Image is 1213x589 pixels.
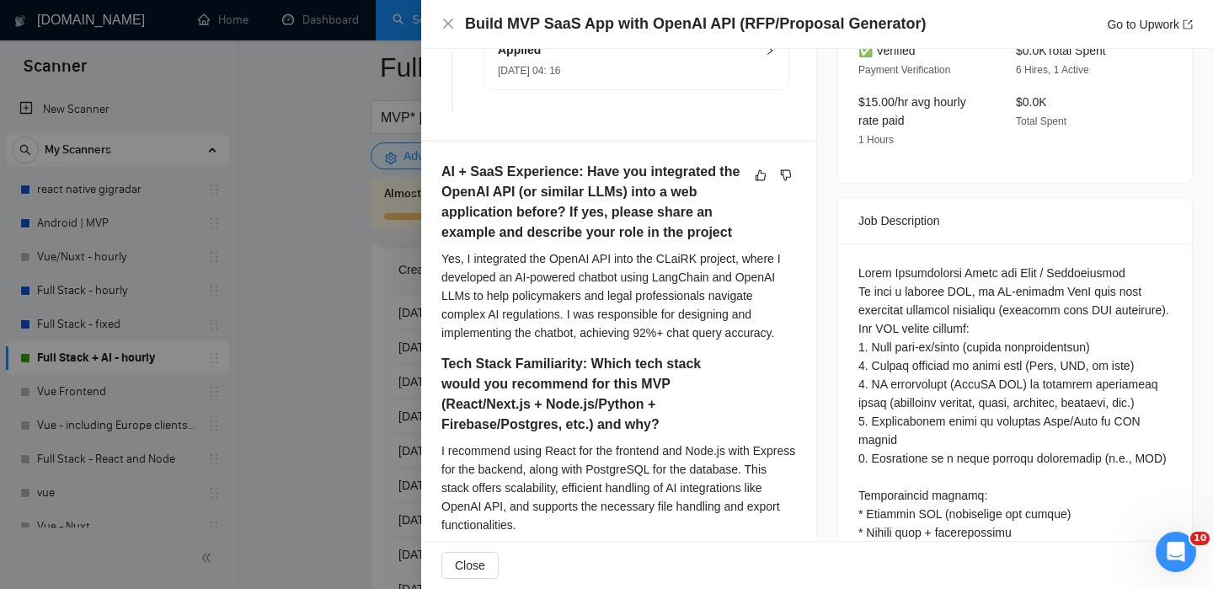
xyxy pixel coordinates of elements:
[441,249,796,342] div: Yes, I integrated the OpenAI API into the CLaiRK project, where I developed an AI-powered chatbot...
[858,64,950,76] span: Payment Verification
[858,44,916,57] span: ✅ Verified
[765,46,775,56] span: right
[1016,115,1066,127] span: Total Spent
[1107,18,1193,31] a: Go to Upworkexport
[455,556,485,575] span: Close
[776,165,796,185] button: dislike
[441,354,743,435] h5: Tech Stack Familiarity: Which tech stack would you recommend for this MVP (React/Next.js + Node.j...
[441,17,455,31] button: Close
[858,198,1172,244] div: Job Description
[1016,95,1047,109] span: $0.0K
[1016,64,1089,76] span: 6 Hires, 1 Active
[1156,532,1196,572] iframe: Intercom live chat
[780,169,792,182] span: dislike
[441,552,499,579] button: Close
[755,169,767,182] span: like
[498,65,560,77] span: [DATE] 04: 16
[465,13,926,35] h4: Build MVP SaaS App with OpenAI API (RFP/Proposal Generator)
[441,442,796,534] div: I recommend using React for the frontend and Node.js with Express for the backend, along with Pos...
[441,17,455,30] span: close
[751,165,771,185] button: like
[441,162,743,243] h5: AI + SaaS Experience: Have you integrated the OpenAI API (or similar LLMs) into a web application...
[858,95,966,127] span: $15.00/hr avg hourly rate paid
[1016,44,1106,57] span: $0.0K Total Spent
[858,134,894,146] span: 1 Hours
[1183,19,1193,29] span: export
[1190,532,1210,545] span: 10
